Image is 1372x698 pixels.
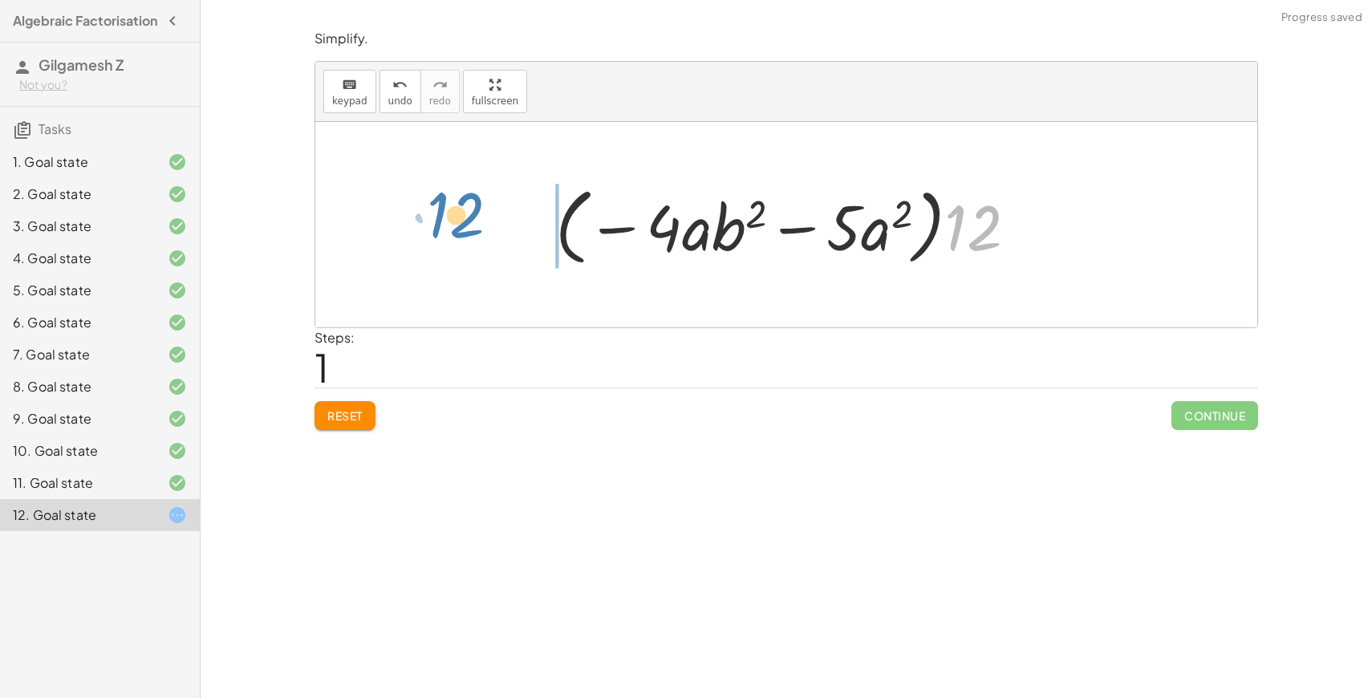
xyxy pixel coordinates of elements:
div: 1. Goal state [13,152,142,172]
i: Task finished and correct. [168,185,187,204]
label: Steps: [315,329,355,346]
p: Simplify. [315,30,1258,48]
div: 8. Goal state [13,377,142,396]
button: keyboardkeypad [323,70,376,113]
button: fullscreen [463,70,527,113]
div: 6. Goal state [13,313,142,332]
span: Reset [327,408,363,423]
i: Task finished and correct. [168,281,187,300]
i: Task finished and correct. [168,377,187,396]
span: undo [388,95,412,107]
button: undoundo [380,70,421,113]
i: undo [392,75,408,95]
i: Task started. [168,505,187,525]
i: Task finished and correct. [168,249,187,268]
div: 3. Goal state [13,217,142,236]
span: 1 [315,343,329,392]
div: 4. Goal state [13,249,142,268]
div: 12. Goal state [13,505,142,525]
div: 11. Goal state [13,473,142,493]
i: Task finished and correct. [168,409,187,428]
button: redoredo [420,70,460,113]
i: Task finished and correct. [168,313,187,332]
div: 10. Goal state [13,441,142,461]
span: Gilgamesh Z [39,55,124,74]
i: Task finished and correct. [168,441,187,461]
div: 5. Goal state [13,281,142,300]
div: 9. Goal state [13,409,142,428]
div: 7. Goal state [13,345,142,364]
span: Progress saved [1281,10,1362,26]
i: keyboard [342,75,357,95]
i: Task finished and correct. [168,473,187,493]
i: redo [432,75,448,95]
span: fullscreen [472,95,518,107]
i: Task finished and correct. [168,217,187,236]
h4: Algebraic Factorisation [13,11,157,30]
div: Not you? [19,77,187,93]
span: redo [429,95,451,107]
i: Task finished and correct. [168,345,187,364]
span: keypad [332,95,367,107]
div: 2. Goal state [13,185,142,204]
i: Task finished and correct. [168,152,187,172]
span: Tasks [39,120,71,137]
button: Reset [315,401,375,430]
